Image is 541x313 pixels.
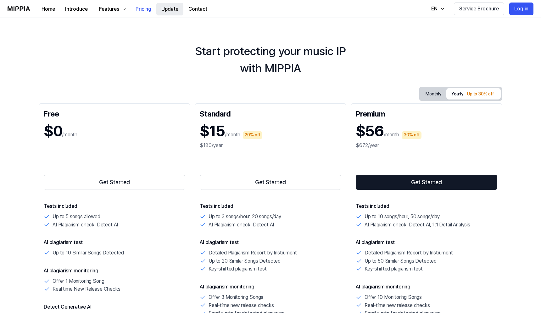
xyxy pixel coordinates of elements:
[200,121,225,142] h1: $15
[36,3,60,15] button: Home
[509,3,533,15] button: Log in
[93,3,131,15] button: Features
[454,3,504,15] button: Service Brochure
[200,175,341,190] button: Get Started
[53,249,124,257] p: Up to 10 Similar Songs Detected
[131,3,156,15] button: Pricing
[53,221,118,229] p: AI Plagiarism check, Detect AI
[44,121,62,142] h1: $0
[200,202,341,210] p: Tests included
[402,131,421,139] div: 30% off
[384,131,399,139] p: /month
[200,142,341,149] div: $180/year
[60,3,93,15] button: Introduce
[365,213,440,221] p: Up to 10 songs/hour, 50 songs/day
[98,5,120,13] div: Features
[53,277,104,285] p: Offer 1 Monitoring Song
[225,131,240,139] p: /month
[209,213,281,221] p: Up to 3 songs/hour, 20 songs/day
[200,174,341,191] a: Get Started
[62,131,77,139] p: /month
[356,202,497,210] p: Tests included
[44,303,185,311] p: Detect Generative AI
[156,3,183,15] button: Update
[356,108,497,118] div: Premium
[156,0,183,18] a: Update
[44,174,185,191] a: Get Started
[44,175,185,190] button: Get Started
[131,0,156,18] a: Pricing
[356,283,497,291] p: AI plagiarism monitoring
[356,142,497,149] div: $672/year
[200,239,341,246] p: AI plagiarism test
[425,3,449,15] button: EN
[183,3,212,15] button: Contact
[44,239,185,246] p: AI plagiarism test
[209,257,281,265] p: Up to 20 Similar Songs Detected
[44,202,185,210] p: Tests included
[200,283,341,291] p: AI plagiarism monitoring
[446,88,501,100] button: Yearly
[200,108,341,118] div: Standard
[209,301,274,310] p: Real-time new release checks
[365,249,453,257] p: Detailed Plagiarism Report by Instrument
[243,131,262,139] div: 20% off
[365,221,470,229] p: AI Plagiarism check, Detect AI, 1:1 Detail Analysis
[365,265,423,273] p: Key-shifted plagiarism test
[44,267,185,275] p: AI plagiarism monitoring
[44,108,185,118] div: Free
[53,285,120,293] p: Real time New Release Checks
[430,5,439,13] div: EN
[365,301,430,310] p: Real-time new release checks
[209,293,263,301] p: Offer 3 Monitoring Songs
[365,257,437,265] p: Up to 50 Similar Songs Detected
[356,174,497,191] a: Get Started
[53,213,100,221] p: Up to 5 songs allowed
[209,221,274,229] p: AI Plagiarism check, Detect AI
[421,89,446,99] button: Monthly
[465,90,496,98] div: Up to 30% off
[8,6,30,11] img: logo
[209,249,297,257] p: Detailed Plagiarism Report by Instrument
[209,265,267,273] p: Key-shifted plagiarism test
[356,239,497,246] p: AI plagiarism test
[356,121,384,142] h1: $56
[365,293,422,301] p: Offer 10 Monitoring Songs
[356,175,497,190] button: Get Started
